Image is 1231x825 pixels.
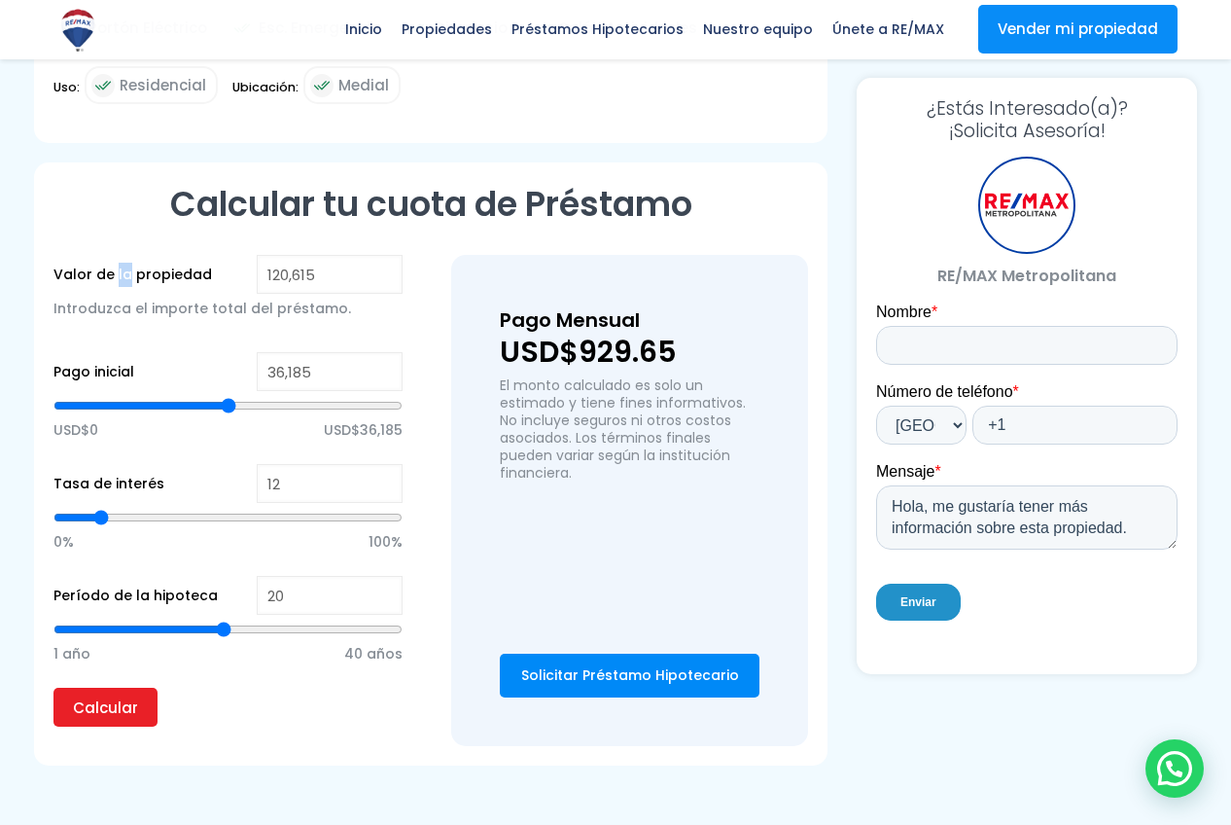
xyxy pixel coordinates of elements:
[53,472,164,496] label: Tasa de interés
[232,75,299,113] span: Ubicación:
[502,15,693,44] span: Préstamos Hipotecarios
[369,527,403,556] span: 100%
[823,15,954,44] span: Únete a RE/MAX
[53,182,808,226] h2: Calcular tu cuota de Préstamo
[324,415,403,445] span: USD$36,185
[257,352,403,391] input: RD$
[257,255,403,294] input: RD$
[978,5,1178,54] a: Vender mi propiedad
[500,338,759,367] p: USD$929.65
[876,264,1178,288] p: RE/MAX Metropolitana
[53,299,351,318] span: Introduzca el importe total del préstamo.
[53,527,74,556] span: 0%
[500,304,759,338] h3: Pago Mensual
[53,688,158,727] input: Calcular
[53,75,80,113] span: Uso:
[53,639,90,668] span: 1 año
[335,15,392,44] span: Inicio
[338,73,389,97] span: Medial
[91,74,115,97] img: check icon
[876,303,1178,655] iframe: Form 0
[500,377,759,482] p: El monto calculado es solo un estimado y tiene fines informativos. No incluye seguros ni otros co...
[344,639,403,668] span: 40 años
[978,157,1075,254] div: RE/MAX Metropolitana
[392,15,502,44] span: Propiedades
[53,6,102,54] img: Logo de REMAX
[876,97,1178,142] h3: ¡Solicita Asesoría!
[120,73,206,97] span: Residencial
[876,97,1178,120] span: ¿Estás Interesado(a)?
[693,15,823,44] span: Nuestro equipo
[53,263,212,287] label: Valor de la propiedad
[500,654,759,698] a: Solicitar Préstamo Hipotecario
[257,576,403,615] input: Years
[53,360,134,384] label: Pago inicial
[53,584,218,608] label: Período de la hipoteca
[257,464,403,503] input: %
[53,415,98,445] span: USD$0
[310,74,334,97] img: check icon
